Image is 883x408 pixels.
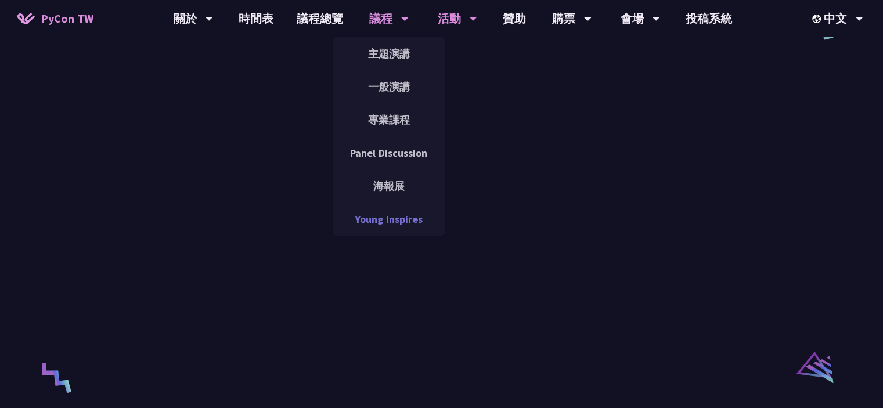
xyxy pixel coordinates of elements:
a: 海報展 [333,172,445,200]
a: Panel Discussion [333,139,445,167]
a: 專業課程 [333,106,445,133]
a: PyCon TW [6,4,105,33]
span: PyCon TW [41,10,93,27]
a: 一般演講 [333,73,445,100]
a: 主題演講 [333,40,445,67]
img: Home icon of PyCon TW 2025 [17,13,35,24]
img: Locale Icon [812,15,824,23]
a: Young Inspires [333,205,445,233]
